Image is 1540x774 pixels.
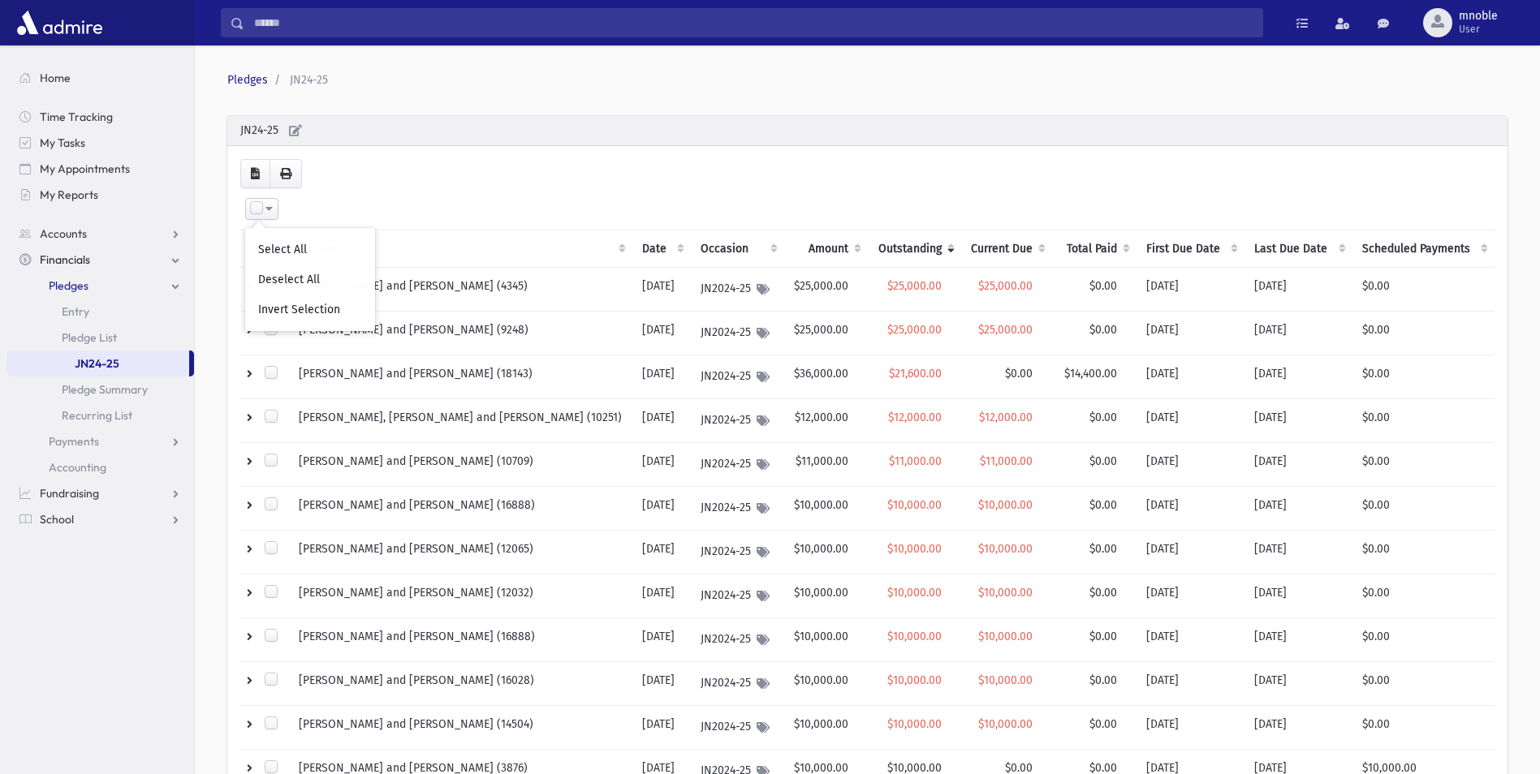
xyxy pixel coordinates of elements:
[245,264,375,295] a: Deselect All
[978,586,1033,600] span: $10,000.00
[887,542,942,556] span: $10,000.00
[289,355,632,399] td: [PERSON_NAME] and [PERSON_NAME] (18143)
[784,443,868,487] td: $11,000.00
[784,399,868,443] td: $12,000.00
[1089,279,1117,293] span: $0.00
[62,330,117,345] span: Pledge List
[289,531,632,574] td: [PERSON_NAME] and [PERSON_NAME] (12065)
[40,252,90,267] span: Financials
[632,268,691,312] td: [DATE]
[961,230,1052,268] th: Current Due: activate to sort column ascending
[6,221,194,247] a: Accounts
[6,182,194,208] a: My Reports
[1352,662,1495,706] td: $0.00
[49,460,106,475] span: Accounting
[1089,498,1117,512] span: $0.00
[289,399,632,443] td: [PERSON_NAME], [PERSON_NAME] and [PERSON_NAME] (10251)
[887,717,942,731] span: $10,000.00
[40,512,74,527] span: School
[1352,618,1495,662] td: $0.00
[6,156,194,182] a: My Appointments
[49,278,88,293] span: Pledges
[1352,487,1495,531] td: $0.00
[6,350,189,376] a: JN24-25
[40,486,99,501] span: Fundraising
[1245,618,1352,662] td: [DATE]
[1352,574,1495,618] td: $0.00
[632,399,691,443] td: [DATE]
[227,71,1501,88] nav: breadcrumb
[691,399,784,443] td: JN2024-25
[1245,230,1352,268] th: Last Due Date: activate to sort column ascending
[887,279,942,293] span: $25,000.00
[978,630,1033,643] span: $10,000.00
[1089,454,1117,468] span: $0.00
[1352,531,1495,574] td: $0.00
[1352,312,1495,355] td: $0.00
[889,454,942,468] span: $11,000.00
[270,159,302,188] button: Print
[1459,23,1498,36] span: User
[1137,618,1245,662] td: [DATE]
[13,6,106,39] img: AdmirePro
[979,411,1033,424] span: $12,000.00
[40,161,130,176] span: My Appointments
[1245,399,1352,443] td: [DATE]
[1089,586,1117,600] span: $0.00
[6,65,194,91] a: Home
[289,487,632,531] td: [PERSON_NAME] and [PERSON_NAME] (16888)
[784,230,868,268] th: Amount: activate to sort column ascending
[6,506,194,532] a: School
[691,618,784,662] td: JN2024-25
[887,323,942,337] span: $25,000.00
[6,376,194,402] a: Pledge Summary
[1089,411,1117,424] span: $0.00
[1245,268,1352,312] td: [DATE]
[1137,355,1245,399] td: [DATE]
[691,531,784,574] td: JN2024-25
[289,230,632,268] th: Account: activate to sort column ascending
[1245,487,1352,531] td: [DATE]
[1352,268,1495,312] td: $0.00
[6,247,194,273] a: Financials
[1089,630,1117,643] span: $0.00
[632,443,691,487] td: [DATE]
[691,706,784,750] td: JN2024-25
[632,574,691,618] td: [DATE]
[691,312,784,355] td: JN2024-25
[980,454,1033,468] span: $11,000.00
[632,618,691,662] td: [DATE]
[1245,574,1352,618] td: [DATE]
[784,487,868,531] td: $10,000.00
[289,312,632,355] td: [PERSON_NAME] and [PERSON_NAME] (9248)
[49,434,99,449] span: Payments
[6,428,194,454] a: Payments
[888,411,942,424] span: $12,000.00
[6,325,194,350] a: Pledge List
[691,268,784,312] td: JN2024-25
[1352,399,1495,443] td: $0.00
[1052,230,1137,268] th: Total Paid: activate to sort column ascending
[40,110,113,124] span: Time Tracking
[289,618,632,662] td: [PERSON_NAME] and [PERSON_NAME] (16888)
[289,574,632,618] td: [PERSON_NAME] and [PERSON_NAME] (12032)
[632,662,691,706] td: [DATE]
[784,355,868,399] td: $36,000.00
[1089,323,1117,337] span: $0.00
[1137,399,1245,443] td: [DATE]
[1064,367,1117,381] span: $14,400.00
[40,226,87,241] span: Accounts
[887,586,942,600] span: $10,000.00
[289,268,632,312] td: [PERSON_NAME] and [PERSON_NAME] (4345)
[289,662,632,706] td: [PERSON_NAME] and [PERSON_NAME] (16028)
[62,382,148,397] span: Pledge Summary
[691,574,784,618] td: JN2024-25
[632,487,691,531] td: [DATE]
[632,706,691,750] td: [DATE]
[245,234,375,264] a: Select All
[1245,312,1352,355] td: [DATE]
[1137,268,1245,312] td: [DATE]
[978,717,1033,731] span: $10,000.00
[691,487,784,531] td: JN2024-25
[691,662,784,706] td: JN2024-25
